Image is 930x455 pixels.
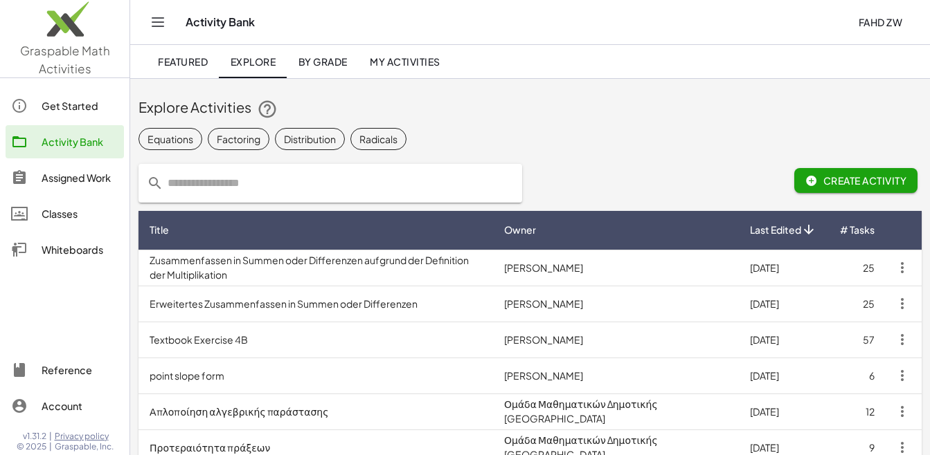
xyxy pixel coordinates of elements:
[6,353,124,387] a: Reference
[750,223,801,237] span: Last Edited
[158,55,208,68] span: Featured
[739,393,828,429] td: [DATE]
[42,98,118,114] div: Get Started
[739,250,828,286] td: [DATE]
[49,431,52,442] span: |
[794,168,918,193] button: Create Activity
[828,357,886,393] td: 6
[6,89,124,122] a: Get Started
[493,357,739,393] td: [PERSON_NAME]
[739,357,828,393] td: [DATE]
[284,132,336,147] div: Distribution
[17,441,46,452] span: © 2025
[42,205,118,222] div: Classes
[147,132,193,147] div: Equations
[138,393,493,429] td: Απλοποίηση αλγεβρικής παράστασης
[138,98,922,120] div: Explore Activities
[138,286,493,322] td: Erweitertes Zusammenfassen in Summen oder Differenzen
[370,55,440,68] span: My Activities
[847,10,913,35] button: Fahd Zw
[828,250,886,286] td: 25
[805,174,907,187] span: Create Activity
[138,357,493,393] td: point slope form
[298,55,347,68] span: By Grade
[42,241,118,258] div: Whiteboards
[55,431,114,442] a: Privacy policy
[739,322,828,357] td: [DATE]
[840,223,875,237] span: # Tasks
[828,286,886,322] td: 25
[23,431,46,442] span: v1.31.2
[493,250,739,286] td: [PERSON_NAME]
[55,441,114,452] span: Graspable, Inc.
[504,223,536,237] span: Owner
[828,393,886,429] td: 12
[147,175,163,192] i: prepended action
[6,125,124,158] a: Activity Bank
[739,286,828,322] td: [DATE]
[20,43,110,76] span: Graspable Math Activities
[42,398,118,414] div: Account
[828,322,886,357] td: 57
[6,161,124,194] a: Assigned Work
[138,322,493,357] td: Textbook Exercise 4B
[858,16,902,28] span: Fahd Zw
[42,169,118,186] div: Assigned Work
[42,362,118,378] div: Reference
[6,233,124,266] a: Whiteboards
[42,133,118,150] div: Activity Bank
[6,197,124,230] a: Classes
[150,223,169,237] span: Title
[138,250,493,286] td: Zusammenfassen in Summen oder Differenzen aufgrund der Definition der Multiplikation
[6,389,124,423] a: Account
[493,286,739,322] td: [PERSON_NAME]
[217,132,260,147] div: Factoring
[147,11,169,33] button: Toggle navigation
[49,441,52,452] span: |
[359,132,397,147] div: Radicals
[493,322,739,357] td: [PERSON_NAME]
[493,393,739,429] td: Ομάδα Μαθηματικών Δημοτικής [GEOGRAPHIC_DATA]
[230,55,276,68] span: Explore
